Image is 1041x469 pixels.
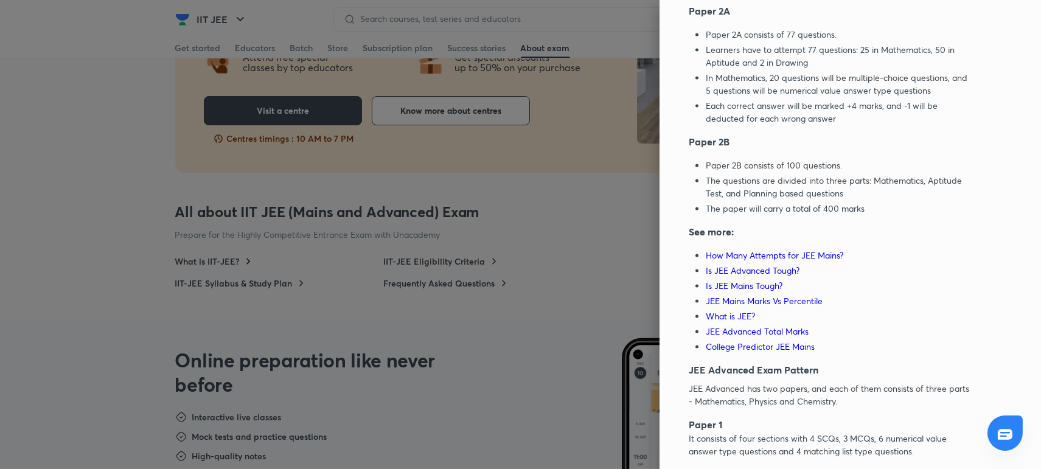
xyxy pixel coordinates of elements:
strong: Paper 2B [689,135,729,148]
p: JEE Advanced has two papers, and each of them consists of three parts - Mathematics, Physics and ... [689,382,971,408]
li: Learners have to attempt 77 questions: 25 in Mathematics, 50 in Aptitude and 2 in Drawing [706,43,971,69]
strong: Paper 2A [689,4,730,17]
li: Paper 2A consists of 77 questions. [706,28,971,41]
li: In Mathematics, 20 questions will be multiple-choice questions, and 5 questions will be numerical... [706,71,971,97]
strong: Paper 1 [689,418,723,431]
li: The questions are divided into three parts: Mathematics, Aptitude Test, and Planning based questions [706,174,971,200]
a: College Predictor JEE Mains [706,341,815,352]
a: Is JEE Mains Tough? [706,280,782,291]
a: What is JEE? [706,310,755,322]
a: JEE Mains Marks Vs Percentile [706,295,823,307]
a: Is JEE Advanced Tough? [706,265,799,276]
p: It consists of four sections with 4 SCQs, 3 MCQs, 6 numerical value answer type questions and 4 m... [689,432,971,457]
li: Each correct answer will be marked +4 marks, and -1 will be deducted for each wrong answer [706,99,971,125]
a: How Many Attempts for JEE Mains? [706,249,843,261]
strong: See more: [689,225,734,238]
li: The paper will carry a total of 400 marks [706,202,971,215]
li: Paper 2B consists of 100 questions. [706,159,971,172]
h2: JEE Advanced Exam Pattern [689,363,971,377]
a: JEE Advanced Total Marks [706,325,809,337]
